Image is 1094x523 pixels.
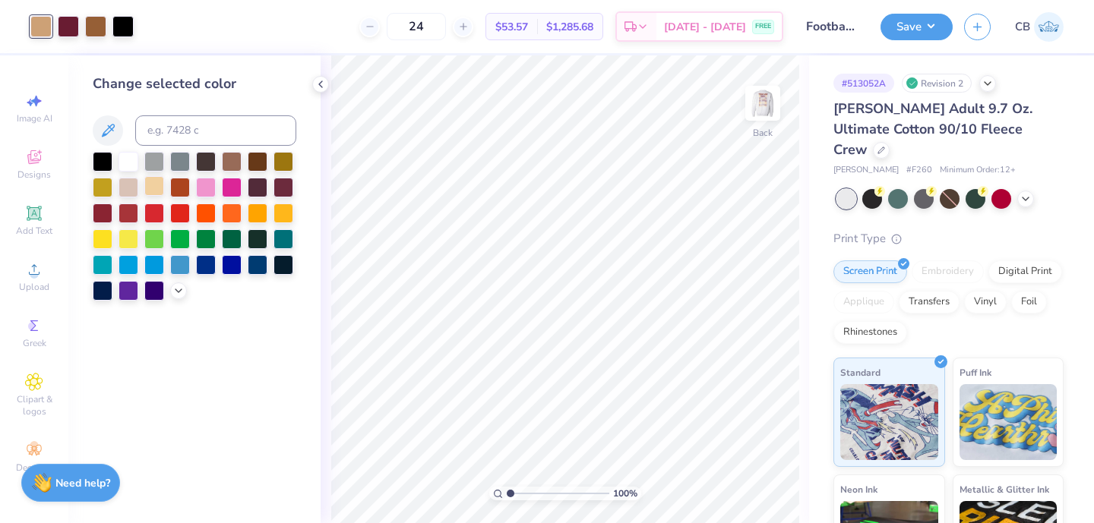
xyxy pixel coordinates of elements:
input: Untitled Design [795,11,869,42]
span: # F260 [906,164,932,177]
span: $1,285.68 [546,19,593,35]
span: Decorate [16,462,52,474]
span: [DATE] - [DATE] [664,19,746,35]
div: Rhinestones [833,321,907,344]
img: Puff Ink [960,384,1058,460]
span: [PERSON_NAME] Adult 9.7 Oz. Ultimate Cotton 90/10 Fleece Crew [833,99,1032,159]
span: [PERSON_NAME] [833,164,899,177]
div: Back [753,126,773,140]
span: Upload [19,281,49,293]
img: Caroline Beach [1034,12,1064,42]
div: Vinyl [964,291,1007,313]
div: Change selected color [93,74,296,94]
span: Standard [840,364,881,380]
span: 100 % [613,487,637,500]
span: Greek [23,337,46,349]
img: Standard [840,384,938,460]
span: Image AI [17,112,52,124]
div: Screen Print [833,260,907,283]
a: CB [1015,12,1064,42]
div: Transfers [899,291,960,313]
span: CB [1015,18,1030,36]
button: Save [881,14,953,40]
input: – – [387,13,446,40]
span: Minimum Order: 12 + [940,164,1016,177]
img: Back [748,88,778,118]
div: Digital Print [988,260,1062,283]
div: Foil [1011,291,1047,313]
div: Applique [833,291,894,313]
span: Metallic & Glitter Ink [960,481,1049,497]
span: Clipart & logos [8,393,61,417]
input: e.g. 7428 c [135,115,296,146]
strong: Need help? [55,476,110,490]
span: FREE [755,21,771,32]
span: Designs [17,169,51,181]
span: Add Text [16,225,52,237]
span: Puff Ink [960,364,991,380]
div: Print Type [833,230,1064,247]
div: # 513052A [833,74,894,93]
div: Embroidery [912,260,984,283]
span: $53.57 [495,19,528,35]
div: Revision 2 [902,74,972,93]
span: Neon Ink [840,481,877,497]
